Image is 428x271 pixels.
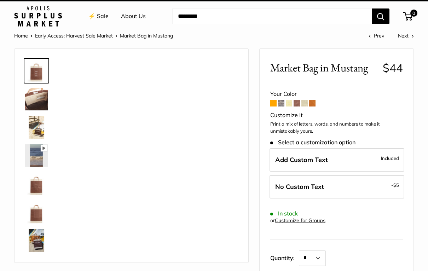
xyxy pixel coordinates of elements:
button: Search [372,8,389,24]
a: Market Bag in Mustang [24,143,49,168]
a: Market Bag in Mustang [24,115,49,140]
img: Market Bag in Mustang [25,59,48,82]
a: 0 [404,12,412,21]
span: No Custom Text [275,183,324,191]
label: Quantity: [270,248,299,266]
img: Apolis: Surplus Market [14,6,62,27]
span: Select a customization option [270,139,355,146]
a: Prev [369,33,384,39]
a: Customize for Groups [275,217,325,224]
span: $5 [393,182,399,188]
a: Home [14,33,28,39]
a: description_Seal of authenticity printed on the backside of every bag. [24,171,49,197]
input: Search... [172,8,372,24]
a: Market Bag in Mustang [24,200,49,225]
span: 0 [410,10,417,17]
div: or [270,216,325,225]
span: Market Bag in Mustang [270,61,377,74]
a: ⚡️ Sale [88,11,109,22]
nav: Breadcrumb [14,31,173,40]
a: About Us [121,11,146,22]
img: Market Bag in Mustang [25,144,48,167]
span: In stock [270,210,298,217]
div: Customize It [270,110,403,121]
label: Leave Blank [270,175,404,198]
img: Market Bag in Mustang [25,88,48,110]
div: Your Color [270,89,403,99]
img: description_Seal of authenticity printed on the backside of every bag. [25,173,48,195]
img: Market Bag in Mustang [25,229,48,252]
a: Market Bag in Mustang [24,228,49,253]
span: - [391,181,399,189]
a: Market Bag in Mustang [24,58,49,83]
span: Market Bag in Mustang [120,33,173,39]
a: Early Access: Harvest Sale Market [35,33,113,39]
span: Add Custom Text [275,156,328,164]
label: Add Custom Text [270,148,404,172]
img: Market Bag in Mustang [25,201,48,224]
img: Market Bag in Mustang [25,116,48,139]
a: Next [398,33,414,39]
span: Included [381,154,399,162]
a: Market Bag in Mustang [24,86,49,112]
span: $44 [383,61,403,75]
p: Print a mix of letters, words, and numbers to make it unmistakably yours. [270,121,403,134]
